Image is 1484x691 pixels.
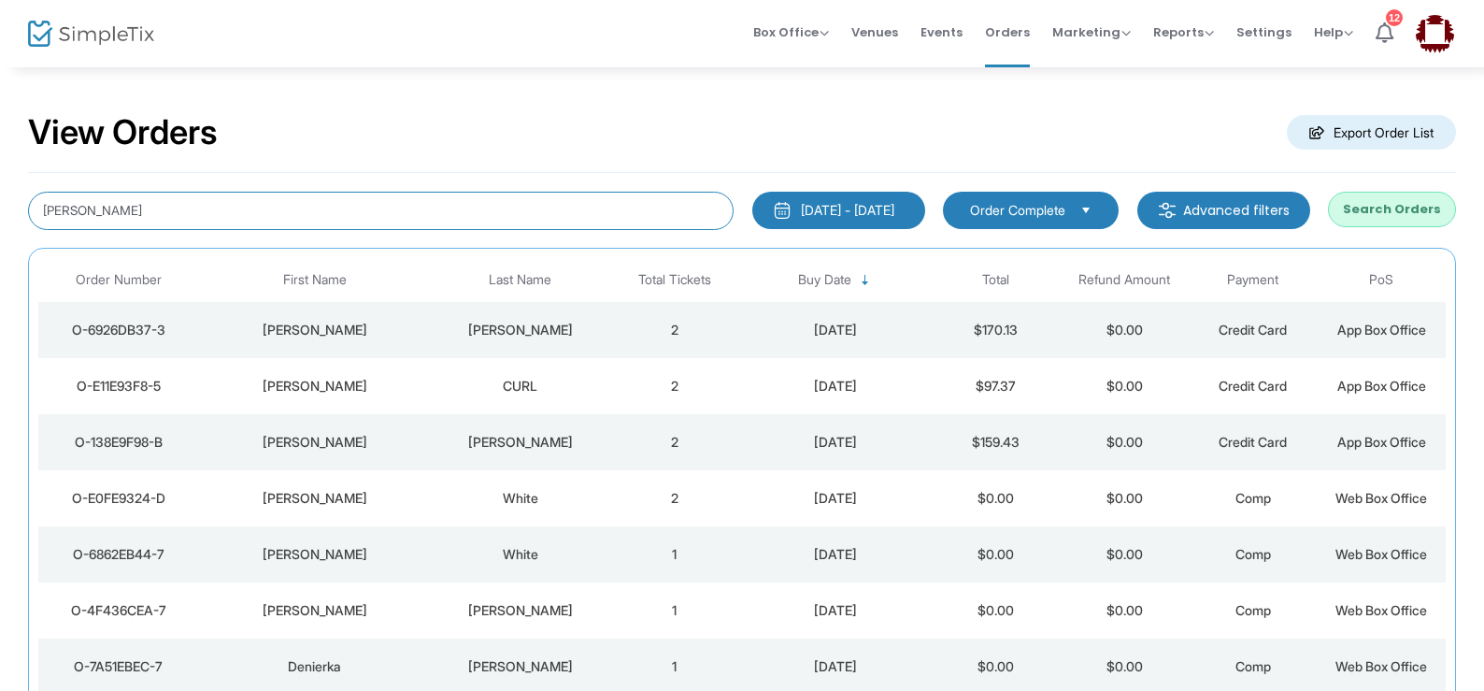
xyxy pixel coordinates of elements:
[204,545,426,564] div: Shaniece
[1337,434,1426,450] span: App Box Office
[744,545,927,564] div: 8/13/2025
[435,433,606,452] div: pretz
[43,657,194,676] div: O-7A51EBEC-7
[932,414,1061,470] td: $159.43
[1060,470,1189,526] td: $0.00
[744,489,927,508] div: 8/13/2025
[1369,272,1393,288] span: PoS
[435,657,606,676] div: Wright
[801,201,894,220] div: [DATE] - [DATE]
[851,8,898,56] span: Venues
[1314,23,1353,41] span: Help
[932,302,1061,358] td: $170.13
[28,112,218,153] h2: View Orders
[1236,8,1291,56] span: Settings
[752,192,925,229] button: [DATE] - [DATE]
[1235,490,1271,506] span: Comp
[204,601,426,620] div: Alecia
[204,433,426,452] div: jessica
[1235,546,1271,562] span: Comp
[985,8,1030,56] span: Orders
[435,489,606,508] div: White
[1287,115,1456,150] m-button: Export Order List
[1060,302,1189,358] td: $0.00
[744,657,927,676] div: 8/13/2025
[43,489,194,508] div: O-E0FE9324-D
[43,601,194,620] div: O-4F436CEA-7
[744,377,927,396] div: 8/14/2025
[204,657,426,676] div: Denierka
[1235,658,1271,674] span: Comp
[932,470,1061,526] td: $0.00
[753,23,829,41] span: Box Office
[610,470,739,526] td: 2
[1219,434,1287,450] span: Credit Card
[610,258,739,302] th: Total Tickets
[435,601,606,620] div: Steed
[1335,546,1427,562] span: Web Box Office
[610,302,739,358] td: 2
[43,545,194,564] div: O-6862EB44-7
[435,545,606,564] div: White
[435,377,606,396] div: CURL
[1060,583,1189,639] td: $0.00
[204,377,426,396] div: RYAN
[283,272,347,288] span: First Name
[1235,602,1271,618] span: Comp
[1386,9,1403,26] div: 12
[1060,526,1189,583] td: $0.00
[489,272,551,288] span: Last Name
[1335,490,1427,506] span: Web Box Office
[1337,378,1426,394] span: App Box Office
[1137,192,1310,229] m-button: Advanced filters
[744,433,927,452] div: 8/14/2025
[435,321,606,339] div: Sappe
[744,601,927,620] div: 8/13/2025
[1060,414,1189,470] td: $0.00
[932,358,1061,414] td: $97.37
[1219,322,1287,338] span: Credit Card
[76,272,162,288] span: Order Number
[920,8,963,56] span: Events
[932,258,1061,302] th: Total
[1219,378,1287,394] span: Credit Card
[858,273,873,288] span: Sortable
[43,433,194,452] div: O-138E9F98-B
[1158,201,1177,220] img: filter
[1073,200,1099,221] button: Select
[773,201,792,220] img: monthly
[798,272,851,288] span: Buy Date
[610,526,739,583] td: 1
[204,489,426,508] div: Latoya
[28,192,734,230] input: Search by name, email, phone, order number, ip address, or last 4 digits of card
[1060,358,1189,414] td: $0.00
[1328,192,1456,227] button: Search Orders
[1337,322,1426,338] span: App Box Office
[1335,658,1427,674] span: Web Box Office
[1335,602,1427,618] span: Web Box Office
[932,583,1061,639] td: $0.00
[43,321,194,339] div: O-6926DB37-3
[610,583,739,639] td: 1
[1060,258,1189,302] th: Refund Amount
[932,526,1061,583] td: $0.00
[610,414,739,470] td: 2
[970,201,1065,220] span: Order Complete
[1153,23,1214,41] span: Reports
[744,321,927,339] div: 8/14/2025
[1227,272,1278,288] span: Payment
[43,377,194,396] div: O-E11E93F8-5
[1052,23,1131,41] span: Marketing
[204,321,426,339] div: Shaun
[610,358,739,414] td: 2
